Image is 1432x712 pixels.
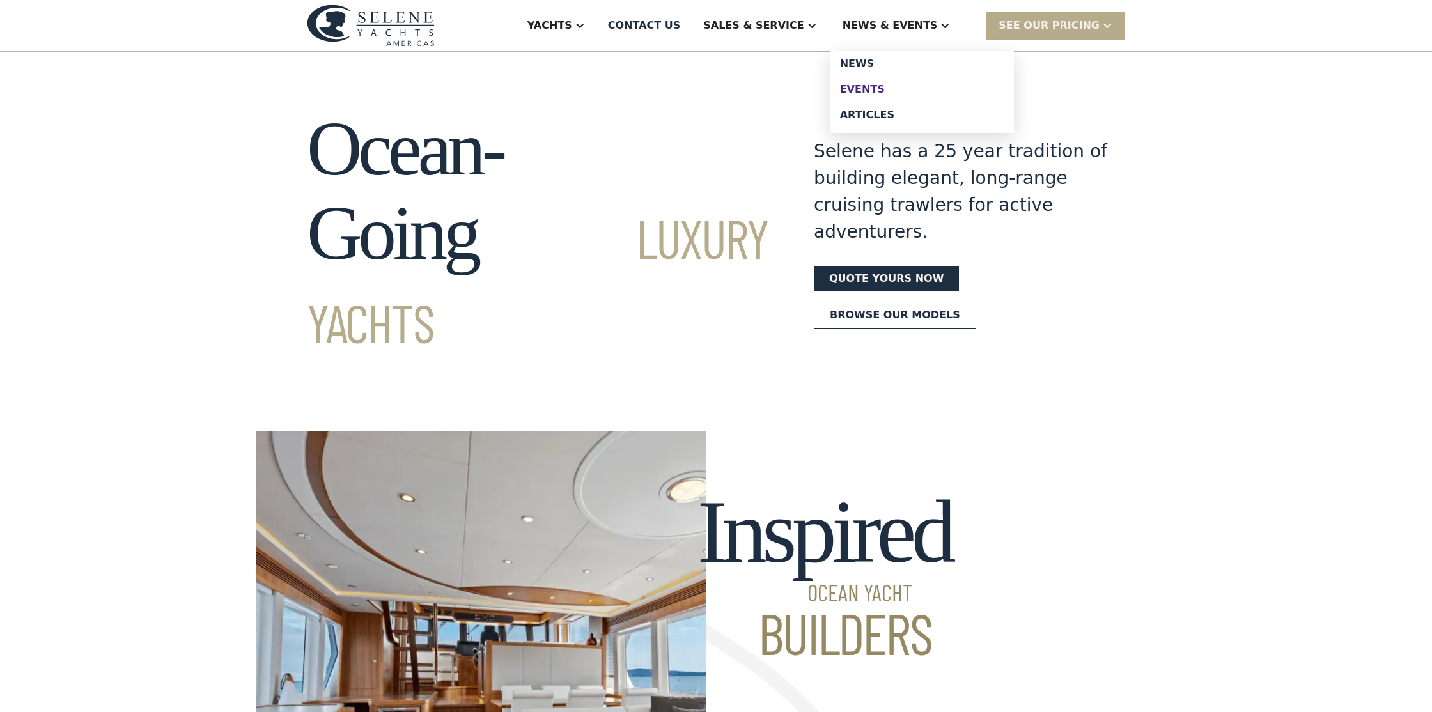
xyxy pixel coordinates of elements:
[307,4,435,46] img: logo
[697,483,951,662] h2: Inspired
[527,18,572,33] div: Yachts
[843,18,938,33] div: News & EVENTS
[814,138,1108,245] div: Selene has a 25 year tradition of building elegant, long-range cruising trawlers for active adven...
[840,59,1004,69] div: News
[697,604,951,662] span: Builders
[703,18,804,33] div: Sales & Service
[830,51,1014,133] nav: News & EVENTS
[840,110,1004,120] div: Articles
[697,581,951,604] span: Ocean Yacht
[999,18,1100,33] div: SEE Our Pricing
[608,18,681,33] div: Contact US
[307,107,768,360] h1: Ocean-Going
[830,102,1014,128] a: Articles
[307,205,768,354] span: Luxury Yachts
[830,77,1014,102] a: Events
[986,12,1125,39] div: SEE Our Pricing
[830,51,1014,77] a: News
[840,84,1004,95] div: Events
[814,302,976,329] a: Browse our models
[814,266,959,291] a: Quote yours now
